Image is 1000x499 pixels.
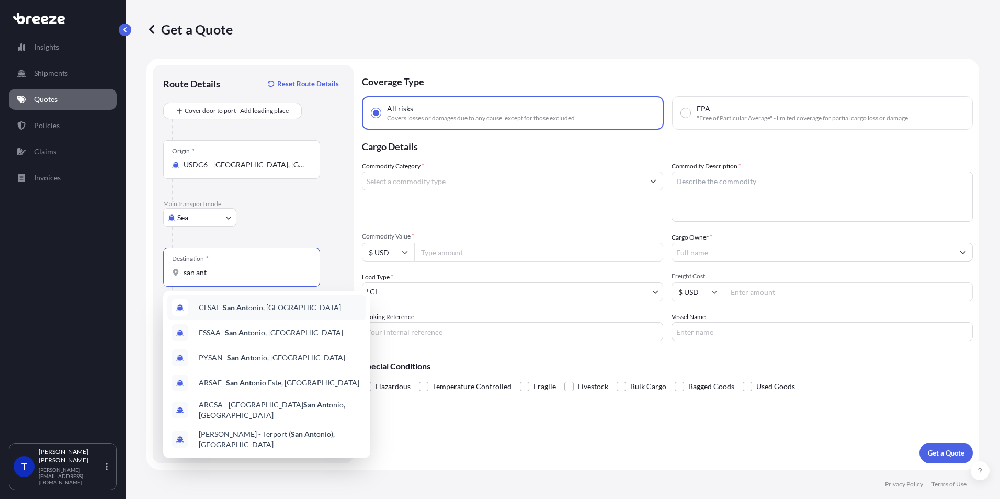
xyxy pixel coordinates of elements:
span: ESSAA - onio, [GEOGRAPHIC_DATA] [199,327,343,338]
p: Invoices [34,173,61,183]
span: Bulk Cargo [630,379,666,394]
p: Route Details [163,77,220,90]
label: Commodity Description [672,161,741,172]
label: Booking Reference [362,312,414,322]
p: Quotes [34,94,58,105]
label: Cargo Owner [672,232,712,243]
b: San Ant [303,400,329,409]
b: San Ant [225,328,251,337]
label: Commodity Category [362,161,424,172]
p: Terms of Use [931,480,967,489]
b: San Ant [291,429,316,438]
p: Insights [34,42,59,52]
span: Hazardous [376,379,411,394]
p: [PERSON_NAME][EMAIL_ADDRESS][DOMAIN_NAME] [39,467,104,485]
p: Reset Route Details [277,78,339,89]
p: Shipments [34,68,68,78]
span: Bagged Goods [688,379,734,394]
span: [PERSON_NAME] - Terport ( onio), [GEOGRAPHIC_DATA] [199,429,362,450]
span: FPA [697,104,710,114]
span: Sea [177,212,188,223]
input: Type amount [414,243,663,262]
b: San Ant [227,353,253,362]
button: Show suggestions [953,243,972,262]
p: Cargo Details [362,130,973,161]
p: Get a Quote [928,448,964,458]
span: PYSAN - onio, [GEOGRAPHIC_DATA] [199,353,345,363]
p: Policies [34,120,60,131]
span: Cover door to port - Add loading place [185,106,289,116]
div: Destination [172,255,209,263]
span: Load Type [362,272,393,282]
span: All risks [387,104,413,114]
span: ARCSA - [GEOGRAPHIC_DATA] onio, [GEOGRAPHIC_DATA] [199,400,362,421]
input: Origin [184,160,307,170]
p: Coverage Type [362,65,973,96]
span: ARSAE - onio Este, [GEOGRAPHIC_DATA] [199,378,359,388]
span: CLSAI - onio, [GEOGRAPHIC_DATA] [199,302,341,313]
label: Vessel Name [672,312,706,322]
span: Livestock [578,379,608,394]
button: Select transport [163,208,236,227]
input: Enter name [672,322,973,341]
span: Freight Cost [672,272,973,280]
p: Claims [34,146,56,157]
button: Show suggestions [644,172,663,190]
input: Select a commodity type [362,172,644,190]
span: "Free of Particular Average" - limited coverage for partial cargo loss or damage [697,114,908,122]
input: Your internal reference [362,322,663,341]
span: LCL [367,287,379,297]
b: San Ant [223,303,248,312]
span: Fragile [533,379,556,394]
span: Commodity Value [362,232,663,241]
p: Special Conditions [362,362,973,370]
b: San Ant [226,378,252,387]
input: Full name [672,243,953,262]
p: [PERSON_NAME] [PERSON_NAME] [39,448,104,464]
span: Temperature Controlled [433,379,512,394]
input: Enter amount [724,282,973,301]
span: T [21,461,27,472]
p: Get a Quote [146,21,233,38]
span: Covers losses or damages due to any cause, except for those excluded [387,114,575,122]
span: Used Goods [756,379,795,394]
div: Show suggestions [163,291,370,458]
div: Origin [172,147,195,155]
p: Main transport mode [163,200,343,208]
input: Destination [184,267,307,278]
p: Privacy Policy [885,480,923,489]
